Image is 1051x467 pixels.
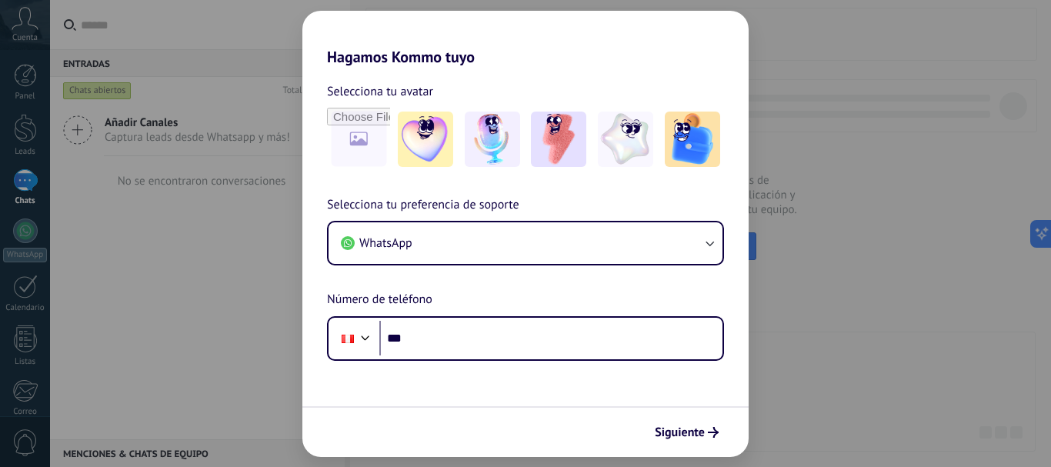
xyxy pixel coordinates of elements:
[648,419,726,445] button: Siguiente
[465,112,520,167] img: -2.jpeg
[302,11,749,66] h2: Hagamos Kommo tuyo
[327,290,432,310] span: Número de teléfono
[327,82,433,102] span: Selecciona tu avatar
[655,427,705,438] span: Siguiente
[333,322,362,355] div: Peru: + 51
[398,112,453,167] img: -1.jpeg
[598,112,653,167] img: -4.jpeg
[531,112,586,167] img: -3.jpeg
[327,195,519,215] span: Selecciona tu preferencia de soporte
[359,235,412,251] span: WhatsApp
[665,112,720,167] img: -5.jpeg
[329,222,722,264] button: WhatsApp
